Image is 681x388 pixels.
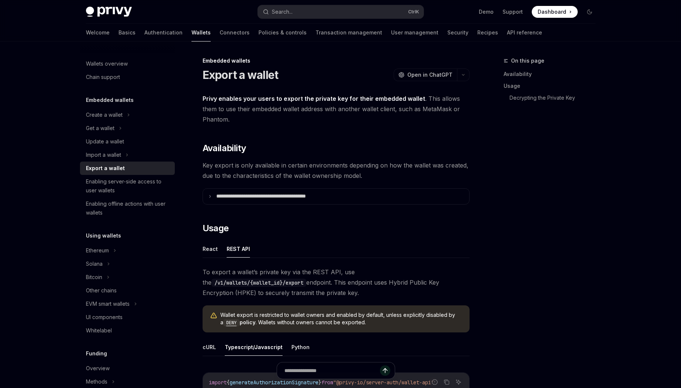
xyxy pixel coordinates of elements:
div: Enabling offline actions with user wallets [86,199,170,217]
button: Open in ChatGPT [394,69,457,81]
a: Security [447,24,468,42]
a: Wallets [191,24,211,42]
div: Ethereum [86,246,109,255]
svg: Warning [210,312,217,319]
a: Export a wallet [80,162,175,175]
a: Whitelabel [80,324,175,337]
a: Decrypting the Private Key [510,92,601,104]
code: /v1/wallets/{wallet_id}/export [211,279,306,287]
a: Connectors [220,24,250,42]
div: Chain support [86,73,120,82]
button: Python [291,338,310,356]
a: Update a wallet [80,135,175,148]
div: Create a wallet [86,110,123,119]
a: Demo [479,8,494,16]
span: On this page [511,56,544,65]
a: UI components [80,311,175,324]
h5: Funding [86,349,107,358]
a: Availability [504,68,601,80]
button: REST API [227,240,250,258]
span: Ctrl K [408,9,419,15]
button: Search...CtrlK [258,5,424,19]
div: EVM smart wallets [86,299,130,308]
span: Dashboard [538,8,566,16]
span: To export a wallet’s private key via the REST API, use the endpoint. This endpoint uses Hybrid Pu... [203,267,470,298]
a: Basics [118,24,136,42]
a: Overview [80,362,175,375]
span: Key export is only available in certain environments depending on how the wallet was created, due... [203,160,470,181]
strong: Privy enables your users to export the private key for their embedded wallet [203,95,425,102]
a: Chain support [80,70,175,84]
span: Availability [203,142,246,154]
div: Methods [86,377,107,386]
button: Toggle dark mode [584,6,595,18]
a: Enabling offline actions with user wallets [80,197,175,219]
div: Whitelabel [86,326,112,335]
div: Solana [86,259,103,268]
div: Update a wallet [86,137,124,146]
h5: Embedded wallets [86,96,134,105]
div: UI components [86,313,123,322]
span: . This allows them to use their embedded wallet address with another wallet client, such as MetaM... [203,93,470,125]
h5: Using wallets [86,231,121,240]
button: cURL [203,338,216,356]
a: Transaction management [316,24,382,42]
div: Search... [272,7,293,16]
a: Welcome [86,24,110,42]
a: Policies & controls [258,24,307,42]
div: Import a wallet [86,150,121,159]
span: Open in ChatGPT [407,71,453,79]
div: Wallets overview [86,59,128,68]
div: Enabling server-side access to user wallets [86,177,170,195]
a: Recipes [477,24,498,42]
span: Usage [203,222,229,234]
button: Send message [380,365,390,376]
a: Dashboard [532,6,578,18]
code: DENY [223,319,240,326]
div: Get a wallet [86,124,114,133]
a: Authentication [144,24,183,42]
img: dark logo [86,7,132,17]
a: Usage [504,80,601,92]
a: Other chains [80,284,175,297]
div: Embedded wallets [203,57,470,64]
div: Overview [86,364,110,373]
a: DENYpolicy [223,319,256,325]
button: Typescript/Javascript [225,338,283,356]
button: React [203,240,218,258]
a: API reference [507,24,542,42]
h1: Export a wallet [203,68,278,82]
div: Bitcoin [86,273,102,282]
a: User management [391,24,438,42]
div: Export a wallet [86,164,125,173]
div: Other chains [86,286,117,295]
a: Support [503,8,523,16]
span: Wallet export is restricted to wallet owners and enabled by default, unless explicitly disabled b... [220,311,462,326]
a: Enabling server-side access to user wallets [80,175,175,197]
a: Wallets overview [80,57,175,70]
